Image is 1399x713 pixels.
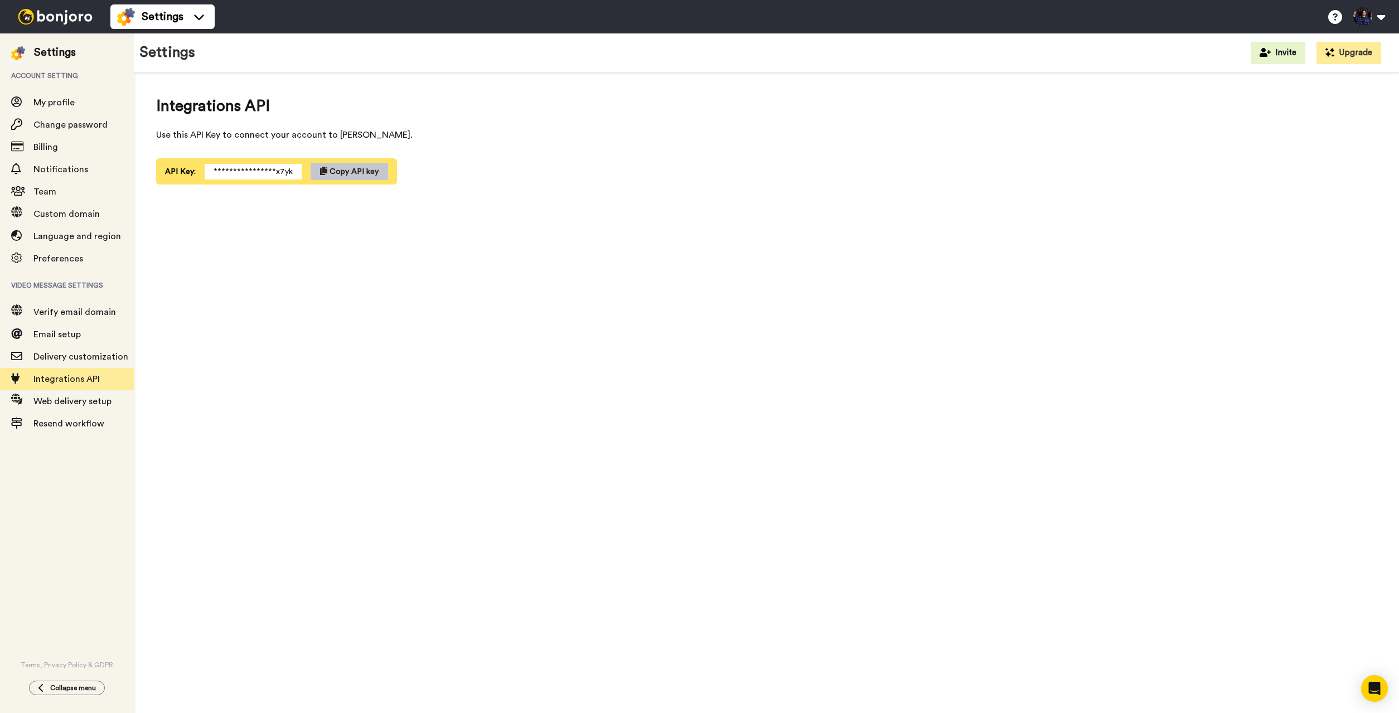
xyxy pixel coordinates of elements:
[33,143,58,152] span: Billing
[33,375,100,384] span: Integrations API
[156,128,769,142] span: Use this API Key to connect your account to [PERSON_NAME].
[50,683,96,692] span: Collapse menu
[142,9,183,25] span: Settings
[1361,675,1388,702] div: Open Intercom Messenger
[33,397,112,406] span: Web delivery setup
[311,163,388,180] button: Copy API key
[33,254,83,263] span: Preferences
[13,9,97,25] img: bj-logo-header-white.svg
[29,681,105,695] button: Collapse menu
[165,166,196,177] span: API Key:
[33,165,88,174] span: Notifications
[1316,42,1381,64] button: Upgrade
[33,98,75,107] span: My profile
[33,308,116,317] span: Verify email domain
[1251,42,1305,64] button: Invite
[33,352,128,361] span: Delivery customization
[33,419,104,428] span: Resend workflow
[34,45,76,60] div: Settings
[330,168,379,176] span: Copy API key
[33,120,108,129] span: Change password
[33,187,56,196] span: Team
[139,45,195,61] h1: Settings
[11,46,25,60] img: settings-colored.svg
[33,330,81,339] span: Email setup
[156,95,769,117] span: Integrations API
[33,232,121,241] span: Language and region
[33,210,100,219] span: Custom domain
[117,8,135,26] img: settings-colored.svg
